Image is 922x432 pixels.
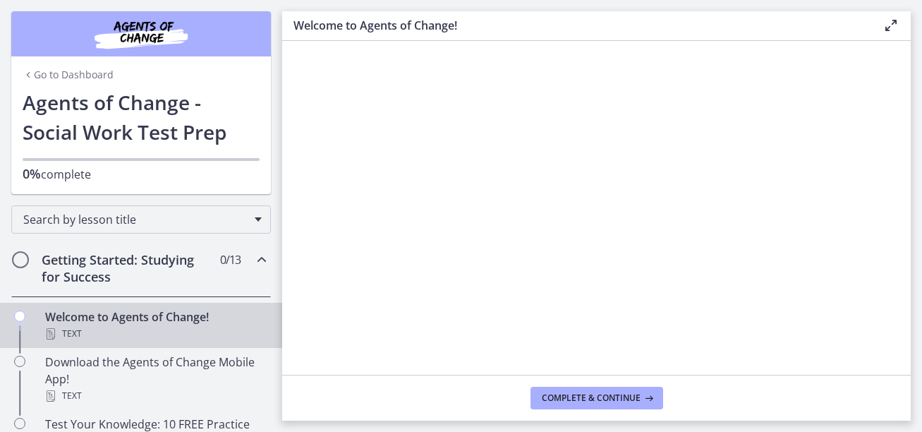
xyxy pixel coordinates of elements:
[23,68,114,82] a: Go to Dashboard
[45,308,265,342] div: Welcome to Agents of Change!
[220,251,241,268] span: 0 / 13
[23,88,260,147] h1: Agents of Change - Social Work Test Prep
[45,354,265,404] div: Download the Agents of Change Mobile App!
[530,387,663,409] button: Complete & continue
[23,212,248,227] span: Search by lesson title
[293,17,860,34] h3: Welcome to Agents of Change!
[42,251,214,285] h2: Getting Started: Studying for Success
[56,17,226,51] img: Agents of Change
[23,165,260,183] p: complete
[23,165,41,182] span: 0%
[542,392,641,404] span: Complete & continue
[11,205,271,234] div: Search by lesson title
[45,388,265,404] div: Text
[45,325,265,342] div: Text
